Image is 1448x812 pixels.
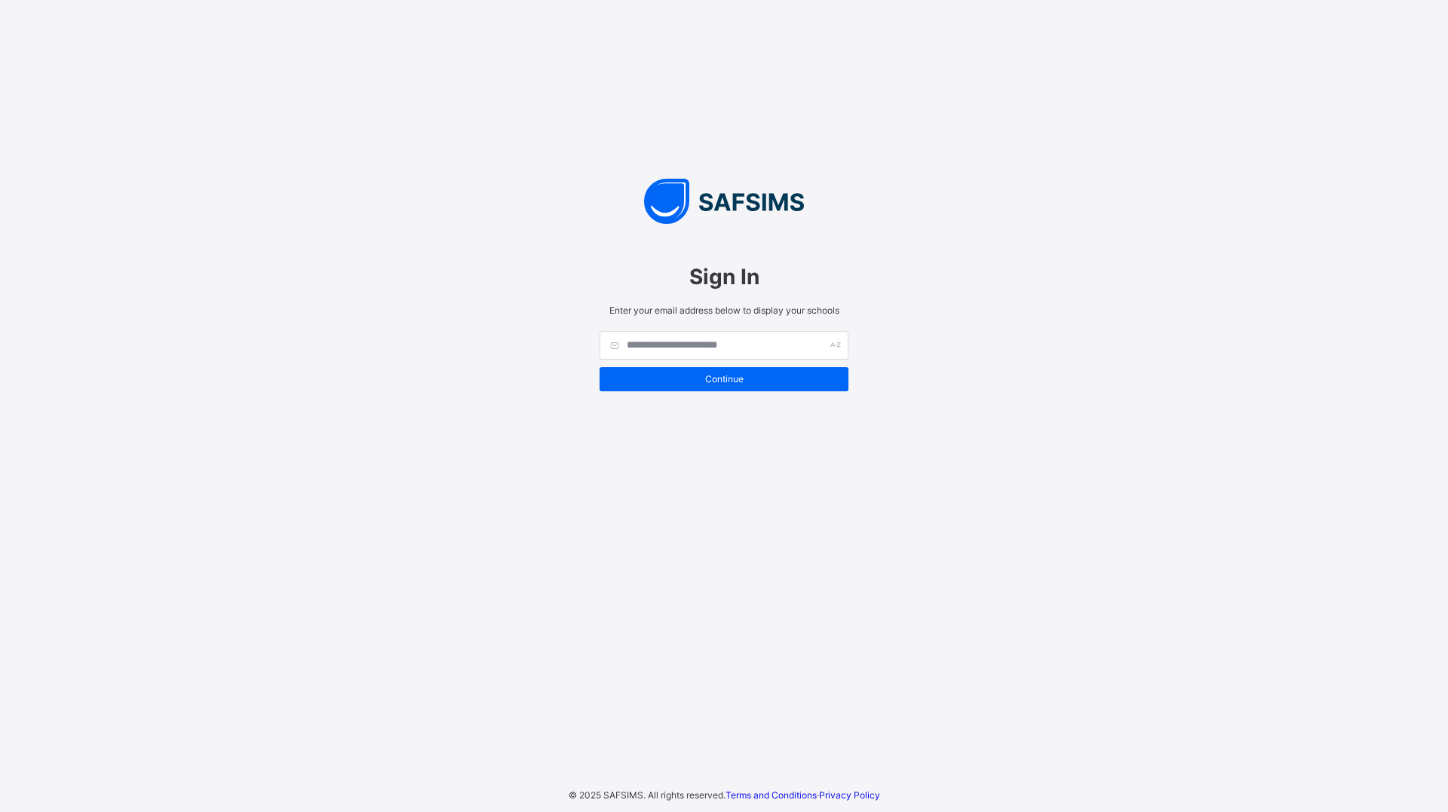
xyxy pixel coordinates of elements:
a: Privacy Policy [819,789,880,801]
a: Terms and Conditions [726,789,817,801]
span: Enter your email address below to display your schools [600,305,848,316]
span: · [726,789,880,801]
img: SAFSIMS Logo [584,179,864,224]
span: Sign In [600,264,848,290]
span: Continue [611,373,837,385]
span: © 2025 SAFSIMS. All rights reserved. [569,789,726,801]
